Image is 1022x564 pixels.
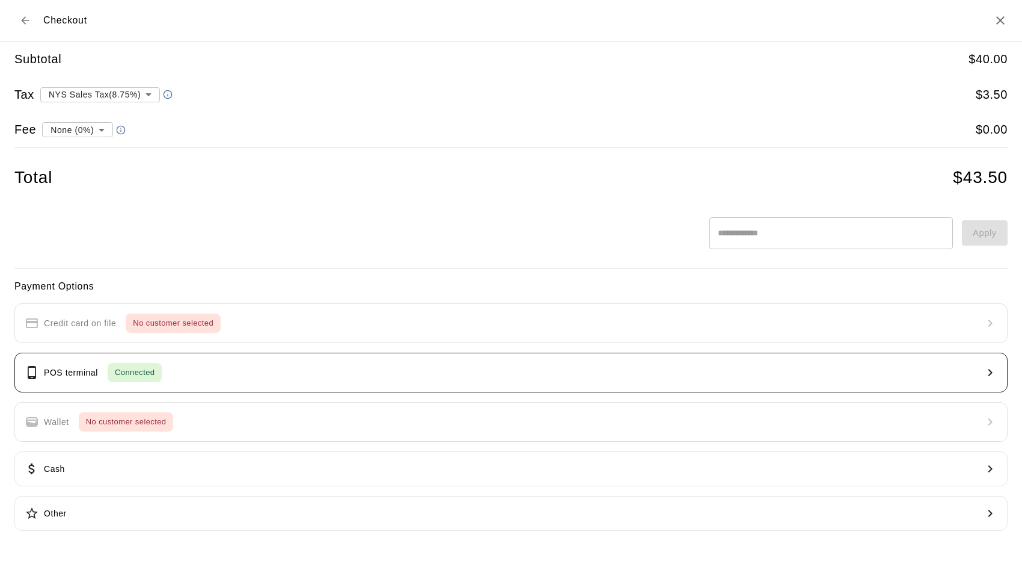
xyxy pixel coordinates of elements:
[14,122,36,138] h5: Fee
[968,51,1008,67] h5: $ 40.00
[44,367,98,379] p: POS terminal
[44,463,65,476] p: Cash
[14,51,61,67] h5: Subtotal
[993,13,1008,28] button: Close
[14,10,87,31] div: Checkout
[40,83,160,105] div: NYS Sales Tax ( 8.75 %)
[14,167,52,188] h4: Total
[14,87,34,103] h5: Tax
[44,507,67,520] p: Other
[14,10,36,31] button: Back to cart
[108,366,162,380] span: Connected
[14,496,1008,531] button: Other
[976,122,1008,138] h5: $ 0.00
[14,279,1008,294] h6: Payment Options
[14,451,1008,486] button: Cash
[976,87,1008,103] h5: $ 3.50
[42,119,113,141] div: None (0%)
[953,167,1008,188] h4: $ 43.50
[14,353,1008,392] button: POS terminalConnected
